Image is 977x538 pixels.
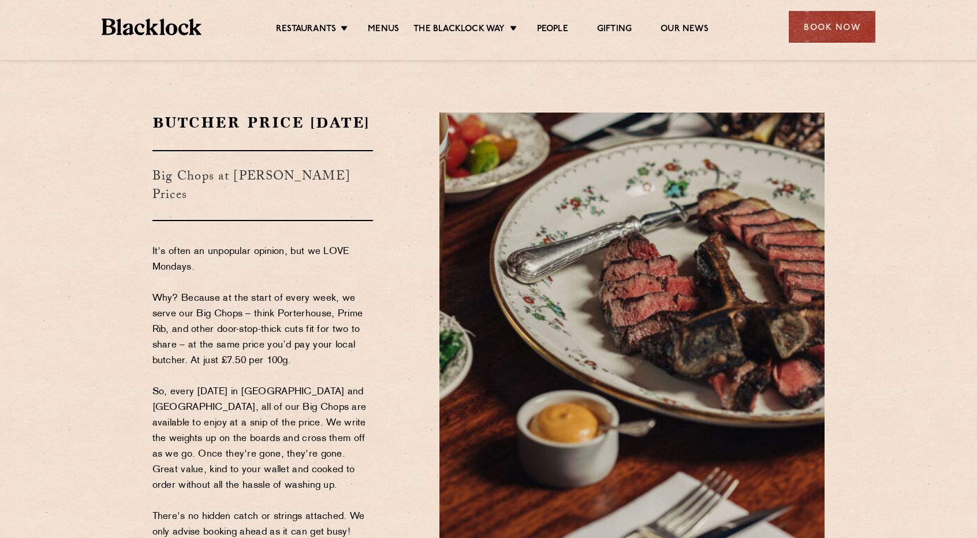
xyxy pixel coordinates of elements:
div: Book Now [789,11,875,43]
a: The Blacklock Way [413,24,505,36]
a: Menus [368,24,399,36]
h3: Big Chops at [PERSON_NAME] Prices [152,150,374,221]
a: Our News [661,24,708,36]
img: BL_Textured_Logo-footer-cropped.svg [102,18,202,35]
a: People [537,24,568,36]
a: Restaurants [276,24,336,36]
a: Gifting [597,24,632,36]
h2: Butcher Price [DATE] [152,113,374,133]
